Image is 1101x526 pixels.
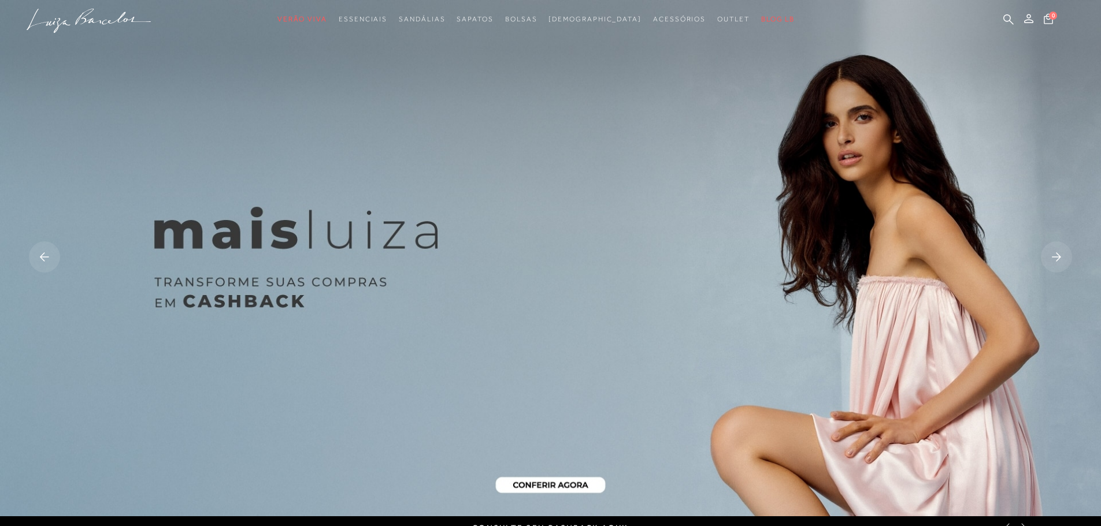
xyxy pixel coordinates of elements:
[548,15,642,23] span: [DEMOGRAPHIC_DATA]
[505,15,537,23] span: Bolsas
[339,9,387,30] a: noSubCategoriesText
[761,9,795,30] a: BLOG LB
[277,15,327,23] span: Verão Viva
[457,15,493,23] span: Sapatos
[277,9,327,30] a: noSubCategoriesText
[399,15,445,23] span: Sandálias
[653,15,706,23] span: Acessórios
[505,9,537,30] a: noSubCategoriesText
[1049,12,1057,20] span: 0
[339,15,387,23] span: Essenciais
[717,15,750,23] span: Outlet
[653,9,706,30] a: noSubCategoriesText
[717,9,750,30] a: noSubCategoriesText
[548,9,642,30] a: noSubCategoriesText
[1040,13,1056,28] button: 0
[761,15,795,23] span: BLOG LB
[399,9,445,30] a: noSubCategoriesText
[457,9,493,30] a: noSubCategoriesText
